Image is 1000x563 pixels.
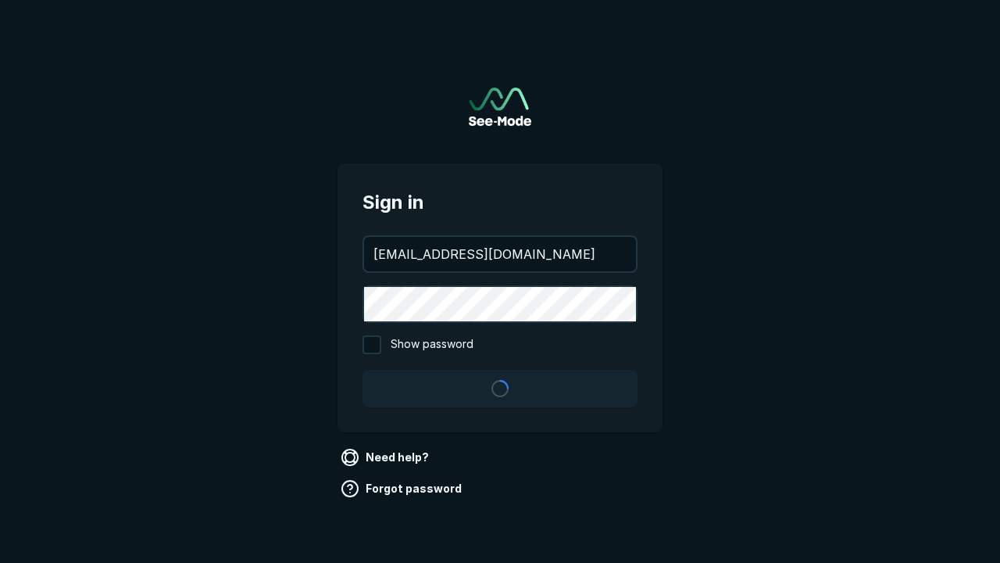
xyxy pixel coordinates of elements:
span: Sign in [362,188,637,217]
img: See-Mode Logo [469,88,531,126]
a: Need help? [337,445,435,470]
input: your@email.com [364,237,636,271]
a: Go to sign in [469,88,531,126]
span: Show password [391,335,473,354]
a: Forgot password [337,476,468,501]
